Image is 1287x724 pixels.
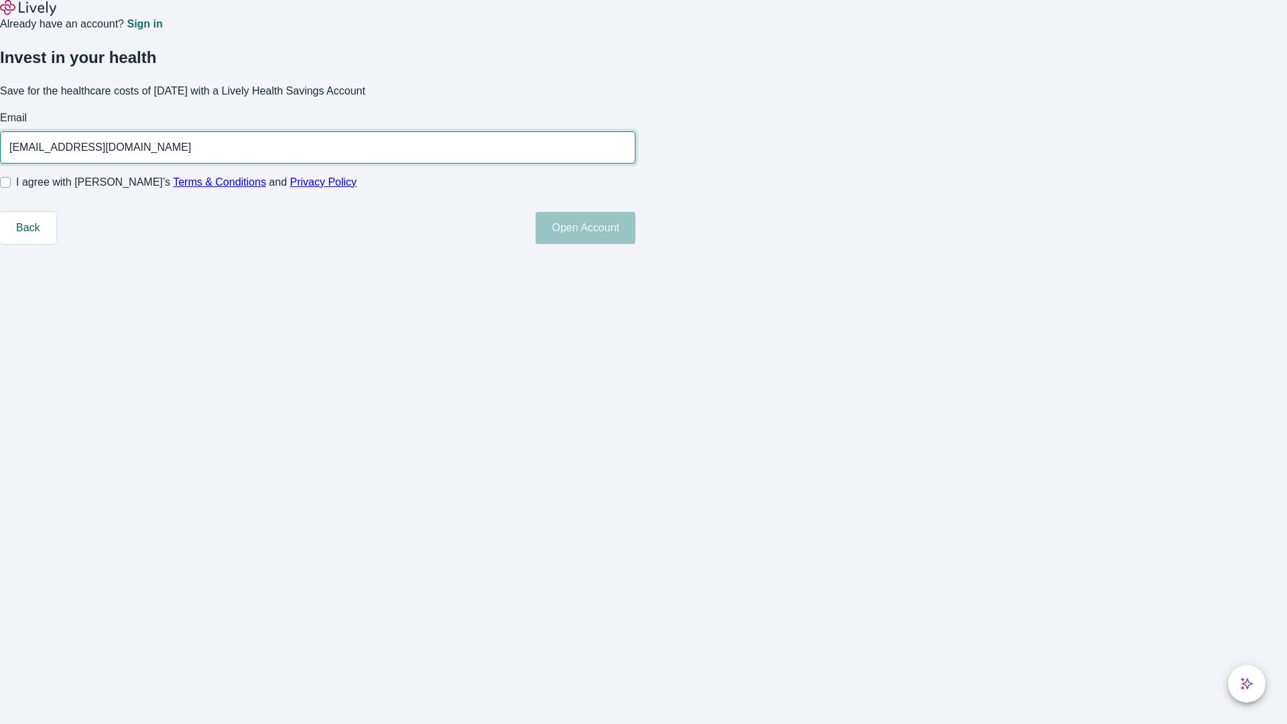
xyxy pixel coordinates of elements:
[1228,665,1266,703] button: chat
[290,176,357,188] a: Privacy Policy
[16,174,357,190] span: I agree with [PERSON_NAME]’s and
[173,176,266,188] a: Terms & Conditions
[1240,677,1253,690] svg: Lively AI Assistant
[127,19,162,29] a: Sign in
